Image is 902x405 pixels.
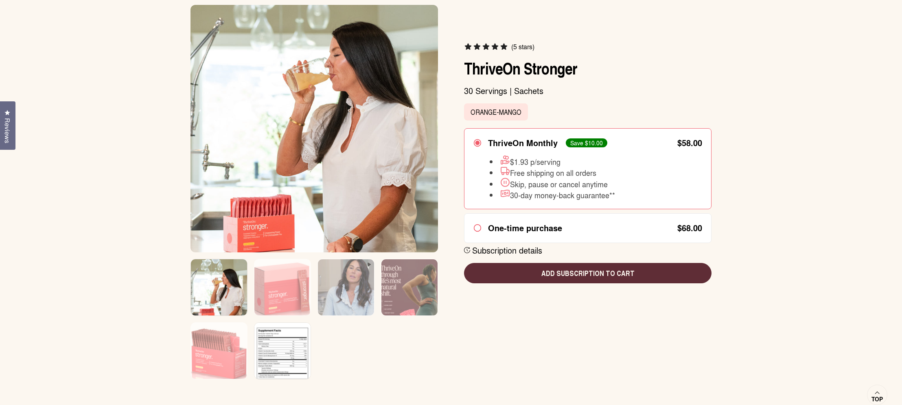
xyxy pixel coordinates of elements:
li: 30-day money-back guarantee** [490,188,615,200]
span: Top [871,396,883,403]
button: Add subscription to cart [464,263,712,283]
div: $58.00 [677,139,702,147]
div: $68.00 [677,224,702,232]
h1: ThriveOn Stronger [464,58,712,78]
img: ThriveOn Stronger [190,5,438,252]
li: Skip, pause or cancel anytime [490,177,615,189]
div: Subscription details [472,245,542,256]
li: $1.93 p/serving [490,155,615,166]
img: Box of ThriveOn Stronger supplement packets on a white background [191,323,247,390]
label: Orange-Mango [464,103,528,120]
div: One-time purchase [488,223,562,233]
img: Box of ThriveOn Stronger supplement with a pink design on a white background [254,259,311,327]
p: 30 Servings | Sachets [464,85,712,96]
div: Save $10.00 [566,138,607,147]
span: Reviews [2,118,13,143]
span: Add subscription to cart [471,268,705,278]
div: ThriveOn Monthly [488,138,558,148]
li: Free shipping on all orders [490,166,615,177]
span: (5 stars) [511,43,534,51]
